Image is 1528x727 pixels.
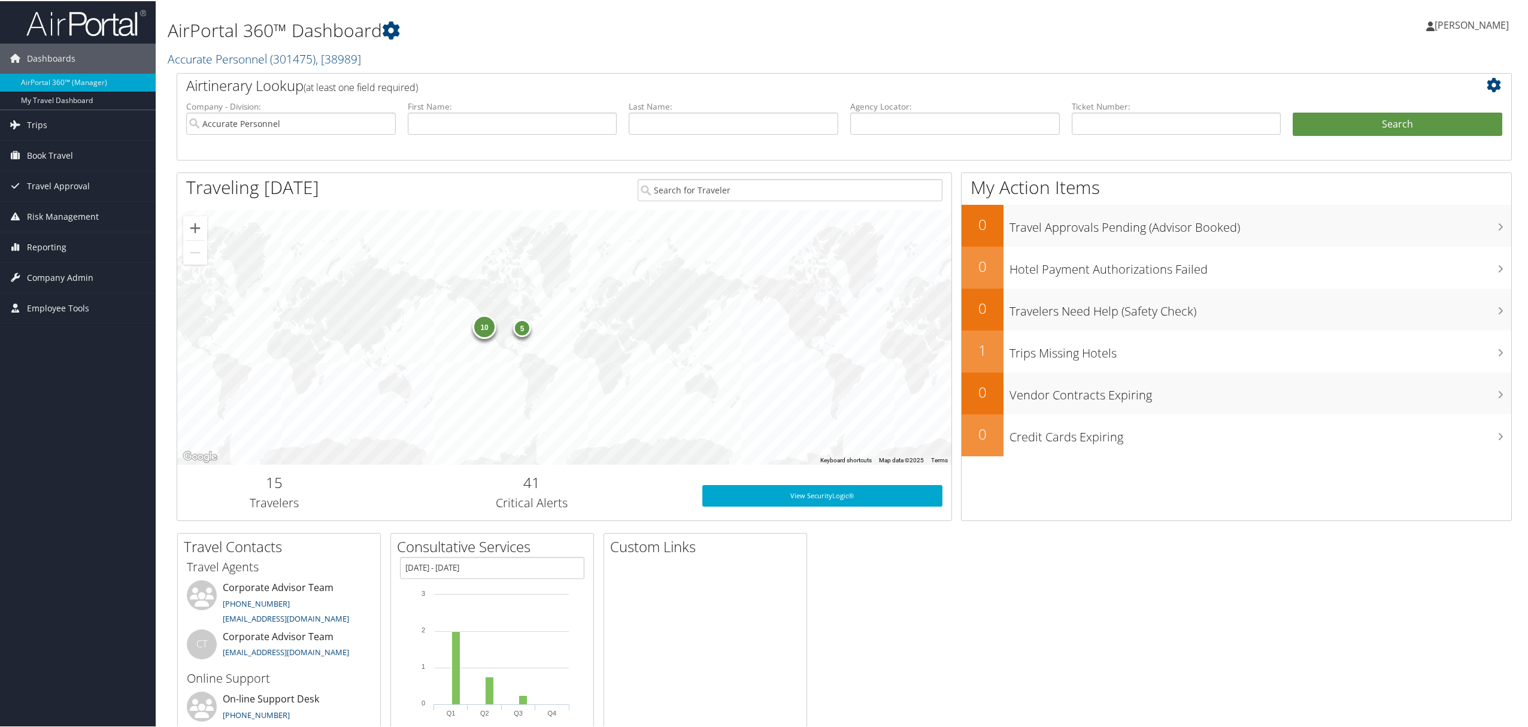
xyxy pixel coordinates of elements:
[931,456,948,462] a: Terms (opens in new tab)
[223,646,349,656] a: [EMAIL_ADDRESS][DOMAIN_NAME]
[186,99,396,111] label: Company - Division:
[422,589,425,596] tspan: 3
[962,381,1003,401] h2: 0
[1293,111,1502,135] button: Search
[610,535,807,556] h2: Custom Links
[962,204,1511,246] a: 0Travel Approvals Pending (Advisor Booked)
[27,43,75,72] span: Dashboards
[380,493,684,510] h3: Critical Alerts
[548,708,557,716] text: Q4
[168,50,361,66] a: Accurate Personnel
[962,423,1003,443] h2: 0
[397,535,593,556] h2: Consultative Services
[183,240,207,263] button: Zoom out
[850,99,1060,111] label: Agency Locator:
[1072,99,1281,111] label: Ticket Number:
[27,292,89,322] span: Employee Tools
[316,50,361,66] span: , [ 38989 ]
[480,708,489,716] text: Q2
[27,170,90,200] span: Travel Approval
[26,8,146,36] img: airportal-logo.png
[472,314,496,338] div: 10
[184,535,380,556] h2: Travel Contacts
[181,579,377,628] li: Corporate Advisor Team
[638,178,942,200] input: Search for Traveler
[180,448,220,464] img: Google
[27,262,93,292] span: Company Admin
[187,558,371,574] h3: Travel Agents
[962,413,1511,455] a: 0Credit Cards Expiring
[223,708,290,719] a: [PHONE_NUMBER]
[380,471,684,492] h2: 41
[304,80,418,93] span: (at least one field required)
[629,99,838,111] label: Last Name:
[183,215,207,239] button: Zoom in
[820,455,872,464] button: Keyboard shortcuts
[1426,6,1521,42] a: [PERSON_NAME]
[422,698,425,705] tspan: 0
[962,246,1511,287] a: 0Hotel Payment Authorizations Failed
[186,74,1391,95] h2: Airtinerary Lookup
[223,612,349,623] a: [EMAIL_ADDRESS][DOMAIN_NAME]
[962,174,1511,199] h1: My Action Items
[1009,422,1511,444] h3: Credit Cards Expiring
[514,708,523,716] text: Q3
[187,669,371,686] h3: Online Support
[879,456,924,462] span: Map data ©2025
[1009,254,1511,277] h3: Hotel Payment Authorizations Failed
[513,318,531,336] div: 5
[27,140,73,169] span: Book Travel
[186,493,362,510] h3: Travelers
[962,255,1003,275] h2: 0
[422,625,425,632] tspan: 2
[27,201,99,231] span: Risk Management
[962,339,1003,359] h2: 1
[962,371,1511,413] a: 0Vendor Contracts Expiring
[1009,212,1511,235] h3: Travel Approvals Pending (Advisor Booked)
[168,17,1070,42] h1: AirPortal 360™ Dashboard
[27,231,66,261] span: Reporting
[181,628,377,667] li: Corporate Advisor Team
[27,109,47,139] span: Trips
[702,484,942,505] a: View SecurityLogic®
[180,448,220,464] a: Open this area in Google Maps (opens a new window)
[187,628,217,658] div: CT
[223,597,290,608] a: [PHONE_NUMBER]
[962,213,1003,234] h2: 0
[1435,17,1509,31] span: [PERSON_NAME]
[1009,380,1511,402] h3: Vendor Contracts Expiring
[422,662,425,669] tspan: 1
[962,287,1511,329] a: 0Travelers Need Help (Safety Check)
[408,99,617,111] label: First Name:
[447,708,456,716] text: Q1
[1009,296,1511,319] h3: Travelers Need Help (Safety Check)
[962,329,1511,371] a: 1Trips Missing Hotels
[1009,338,1511,361] h3: Trips Missing Hotels
[186,174,319,199] h1: Traveling [DATE]
[186,471,362,492] h2: 15
[270,50,316,66] span: ( 301475 )
[962,297,1003,317] h2: 0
